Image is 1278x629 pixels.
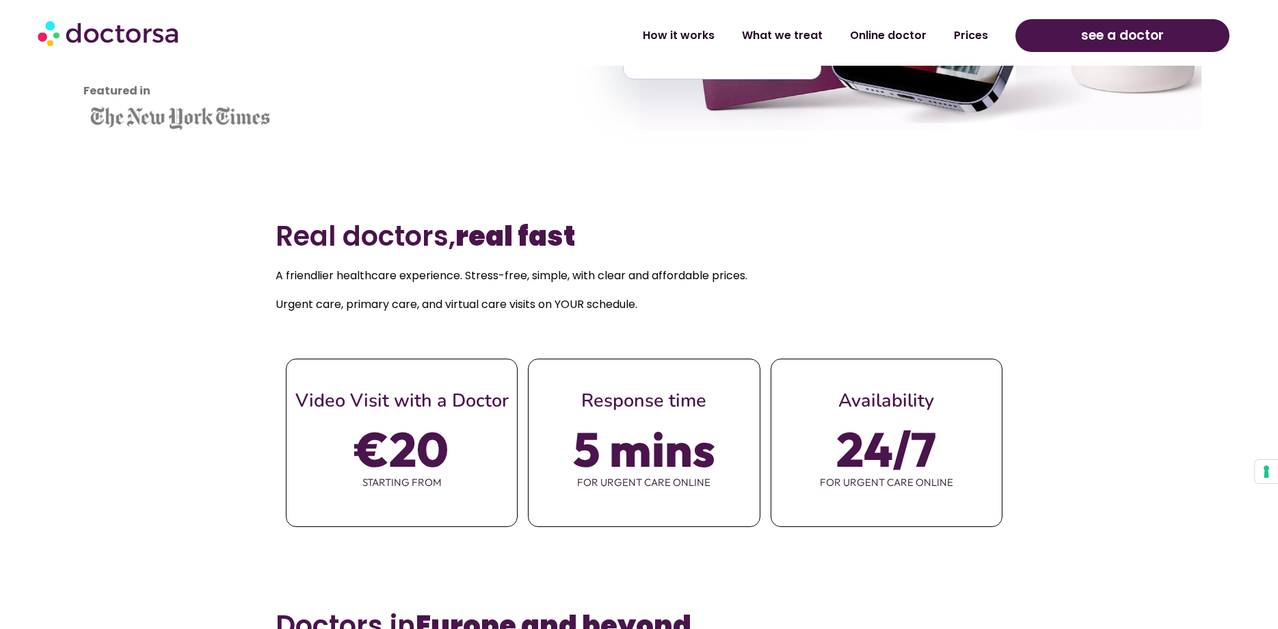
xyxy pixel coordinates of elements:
p: Urgent care, primary care, and virtual care visits on YOUR schedule. [276,295,1002,314]
nav: Menu [331,20,1002,51]
h2: Real doctors, [276,220,1002,253]
a: How it works [629,20,728,51]
button: Your consent preferences for tracking technologies [1255,460,1278,483]
span: Video Visit with a Doctor [295,388,509,413]
span: €20 [355,430,449,468]
span: Response time [581,388,706,413]
span: starting from [287,468,517,497]
span: for urgent care online [529,468,759,497]
a: Prices [940,20,1002,51]
b: real fast [455,217,575,255]
a: What we treat [728,20,836,51]
span: Availability [838,388,934,413]
span: see a doctor [1081,25,1164,47]
span: 5 mins [573,430,715,468]
a: see a doctor [1015,19,1229,52]
span: 24/7 [836,430,936,468]
p: A friendlier healthcare experience. Stress-free, simple, with clear and affordable prices. [276,266,1002,285]
strong: Featured in [83,83,150,99]
a: Online doctor [836,20,940,51]
span: for urgent care online [771,468,1002,497]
